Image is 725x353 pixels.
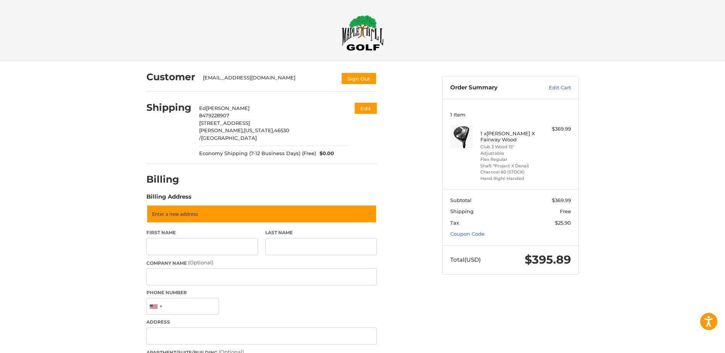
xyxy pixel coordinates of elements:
[146,319,377,325] label: Address
[265,229,377,236] label: Last Name
[342,15,384,51] img: Maple Hill Golf
[341,72,377,85] button: Sign Out
[552,197,571,203] span: $369.99
[480,156,539,163] li: Flex Regular
[355,103,377,114] button: Edit
[146,259,377,267] label: Company Name
[525,253,571,267] span: $395.89
[450,231,485,237] a: Coupon Code
[146,205,377,223] a: Enter or select a different address
[199,105,206,111] span: Ed
[199,150,316,157] span: Economy Shipping (7-12 Business Days) (Free)
[199,127,244,133] span: [PERSON_NAME],
[450,112,571,118] h3: 1 Item
[541,125,571,133] div: $369.99
[199,127,289,141] span: 46530 /
[450,197,472,203] span: Subtotal
[201,135,257,141] span: [GEOGRAPHIC_DATA]
[152,211,198,217] span: Enter a new address
[146,289,377,296] label: Phone Number
[450,84,532,92] h3: Order Summary
[147,298,164,315] div: United States: +1
[206,105,250,111] span: [PERSON_NAME]
[146,229,258,236] label: First Name
[199,112,229,118] span: 8479228907
[532,84,571,92] a: Edit Cart
[188,259,213,266] small: (Optional)
[146,193,191,205] legend: Billing Address
[450,256,481,263] span: Total (USD)
[316,150,334,157] span: $0.00
[146,71,195,83] h2: Customer
[480,175,539,182] li: Hand Right-Handed
[146,173,191,185] h2: Billing
[480,130,539,143] h4: 1 x [PERSON_NAME] X Fairway Wood
[450,220,459,226] span: Tax
[203,74,334,85] div: [EMAIL_ADDRESS][DOMAIN_NAME]
[450,208,474,214] span: Shipping
[480,163,539,175] li: Shaft *Project X Denali Charcoal 60 (STOCK)
[560,208,571,214] span: Free
[146,102,191,113] h2: Shipping
[555,220,571,226] span: $25.90
[244,127,274,133] span: [US_STATE],
[480,144,539,156] li: Club 3 Wood 15° Adjustable
[199,120,250,126] span: [STREET_ADDRESS]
